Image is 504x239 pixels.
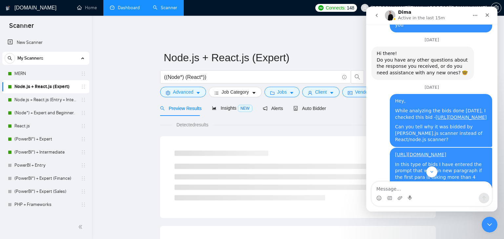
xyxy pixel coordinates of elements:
span: holder [81,71,86,76]
span: search [5,56,15,61]
span: holder [81,84,86,89]
a: (PowerBI*) + Expert (Sales) [14,185,77,198]
a: Node.js + React.js (Entry + Intermediate) [14,93,77,106]
a: (PowerBI*) + Expert [14,133,77,146]
span: Advanced [173,88,193,96]
button: settingAdvancedcaret-down [160,87,206,97]
a: homeHome [77,5,97,10]
span: holder [81,110,86,116]
span: user [363,6,367,10]
a: (PowerBI*) + Expert (Finance) [14,172,77,185]
input: Search Freelance Jobs... [164,73,339,81]
span: notification [263,106,267,111]
span: My Scanners [17,52,43,65]
a: PowerBI + Finance [14,211,77,224]
a: React.js [14,119,77,133]
span: holder [81,97,86,102]
span: 148 [347,4,354,11]
span: holder [81,123,86,129]
span: idcard [348,90,352,95]
span: caret-down [196,90,200,95]
span: Preview Results [160,106,201,111]
span: Detected results [172,121,213,128]
span: Client [315,88,327,96]
span: holder [81,176,86,181]
span: caret-down [252,90,256,95]
button: idcardVendorcaret-down [342,87,382,97]
span: holder [81,202,86,207]
a: PowerBI + Entry [14,159,77,172]
iframe: To enrich screen reader interactions, please activate Accessibility in Grammarly extension settings [366,7,497,211]
span: Connects: [326,4,346,11]
iframe: To enrich screen reader interactions, please activate Accessibility in Grammarly extension settings [482,217,497,232]
span: user [308,90,312,95]
span: folder [270,90,275,95]
span: Job Category [221,88,249,96]
button: setting [491,3,501,13]
img: logo [6,3,10,13]
span: setting [491,5,501,10]
span: Insights [212,105,252,111]
button: search [351,70,364,83]
a: Node.js + React.js (Expert) [14,80,77,93]
a: (Node*) + Expert and Beginner. [14,106,77,119]
span: double-left [78,224,85,230]
a: PHP + Frameworks [14,198,77,211]
span: Jobs [277,88,287,96]
span: bars [214,90,219,95]
span: Vendor [355,88,369,96]
span: search [160,106,165,111]
a: dashboardDashboard [110,5,140,10]
button: userClientcaret-down [302,87,340,97]
a: searchScanner [153,5,177,10]
span: holder [81,137,86,142]
span: robot [293,106,298,111]
a: (PowerBI*) + Intermediate [14,146,77,159]
span: area-chart [212,106,217,110]
span: holder [81,189,86,194]
span: search [351,74,364,80]
li: New Scanner [2,36,89,49]
span: NEW [238,105,252,112]
a: setting [491,5,501,10]
span: Alerts [263,106,283,111]
span: Auto Bidder [293,106,326,111]
span: caret-down [289,90,294,95]
button: barsJob Categorycaret-down [209,87,262,97]
input: Scanner name... [164,49,422,66]
span: setting [166,90,170,95]
button: folderJobscaret-down [264,87,300,97]
span: holder [81,150,86,155]
img: upwork-logo.png [318,5,324,10]
span: holder [81,163,86,168]
span: caret-down [329,90,334,95]
span: info-circle [342,75,346,79]
a: New Scanner [8,36,84,49]
button: search [5,53,15,64]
